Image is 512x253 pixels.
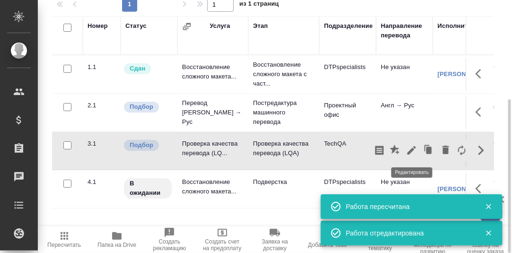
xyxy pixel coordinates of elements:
td: TechQA [319,134,376,167]
td: Восстановление сложного макета... [177,173,248,206]
p: Подбор [130,140,153,150]
span: Заявка на доставку [254,238,295,252]
button: Скрыть кнопки [470,139,493,162]
a: [PERSON_NAME] [438,70,490,78]
button: Сгруппировать [182,22,192,31]
a: [PERSON_NAME] [438,185,490,192]
div: Можно подбирать исполнителей [123,101,173,113]
div: Направление перевода [381,21,428,40]
td: Англ → Рус [376,134,433,167]
p: В ожидании [130,179,166,198]
td: Не указан [376,58,433,91]
td: Англ → Рус [376,96,433,129]
button: Здесь прячутся важные кнопки [470,177,493,200]
p: Проверка качества перевода (LQA) [253,139,315,158]
button: Здесь прячутся важные кнопки [470,101,493,123]
div: Исполнитель назначен, приступать к работе пока рано [123,177,173,200]
p: Подбор [130,102,153,112]
div: 4.1 [88,177,116,187]
div: Работа отредактирована [346,228,471,238]
div: Этап [253,21,268,31]
div: 3.1 [88,139,116,148]
td: Не указан [376,173,433,206]
td: Проектный офис [319,96,376,129]
span: Папка на Drive [97,242,136,248]
td: DTPspecialists [319,173,376,206]
td: Проверка качества перевода (LQ... [177,134,248,167]
button: Создать рекламацию [143,227,196,253]
td: DTPspecialists [319,58,376,91]
p: Сдан [130,64,145,73]
div: Статус [125,21,147,31]
div: 1.1 [88,62,116,72]
div: Номер [88,21,108,31]
button: Закрыть [479,229,498,237]
p: Постредактура машинного перевода [253,98,315,127]
div: Услуга [210,21,230,31]
td: Восстановление сложного макета... [177,58,248,91]
button: Здесь прячутся важные кнопки [470,62,493,85]
span: Пересчитать [47,242,81,248]
button: Клонировать [420,139,438,162]
button: Скопировать мини-бриф [371,139,388,162]
button: Добавить оценку [388,139,404,162]
span: Создать счет на предоплату [202,238,243,252]
button: Папка на Drive [90,227,143,253]
p: Подверстка [253,177,315,187]
button: Добавить Todo [301,227,354,253]
div: Можно подбирать исполнителей [123,139,173,152]
div: Исполнитель [438,21,479,31]
div: Работа пересчитана [346,202,471,211]
button: Удалить [438,139,454,162]
button: Заменить [454,139,470,162]
button: Пересчитать [38,227,90,253]
td: Перевод [PERSON_NAME] → Рус [177,94,248,131]
span: Создать рекламацию [149,238,190,252]
div: Менеджер проверил работу исполнителя, передает ее на следующий этап [123,62,173,75]
p: Восстановление сложного макета с част... [253,60,315,88]
div: 2.1 [88,101,116,110]
button: Заявка на доставку [248,227,301,253]
span: Добавить Todo [308,242,347,248]
div: Подразделение [324,21,373,31]
button: Создать счет на предоплату [196,227,248,253]
button: Закрыть [479,202,498,211]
